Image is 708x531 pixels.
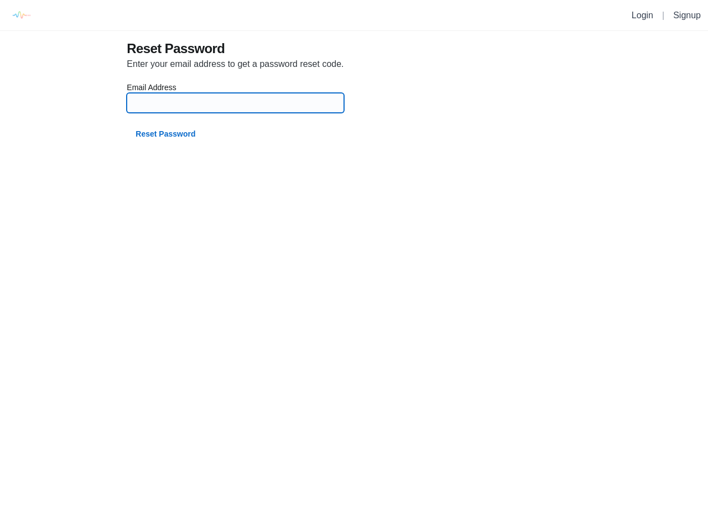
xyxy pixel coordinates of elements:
button: Reset Password [127,124,204,144]
h3: Reset Password [127,40,463,58]
a: Signup [673,11,701,20]
img: logo [8,3,33,28]
iframe: Drift Widget Chat Controller [653,476,695,518]
label: Email Address [127,82,343,93]
p: Enter your email address to get a password reset code. [127,58,343,71]
a: Login [632,11,653,20]
li: | [658,9,669,22]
